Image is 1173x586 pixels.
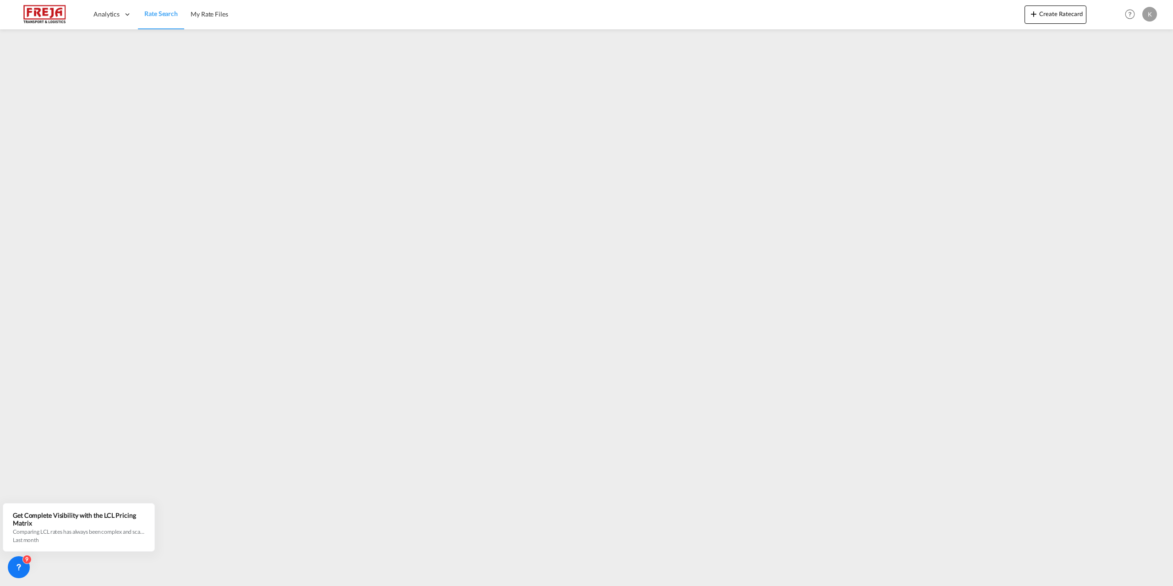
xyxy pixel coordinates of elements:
[1122,6,1142,23] div: Help
[1142,7,1157,22] div: K
[1122,6,1138,22] span: Help
[191,10,228,18] span: My Rate Files
[14,4,76,25] img: 586607c025bf11f083711d99603023e7.png
[144,10,178,17] span: Rate Search
[1025,5,1086,24] button: icon-plus 400-fgCreate Ratecard
[1028,8,1039,19] md-icon: icon-plus 400-fg
[93,10,120,19] span: Analytics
